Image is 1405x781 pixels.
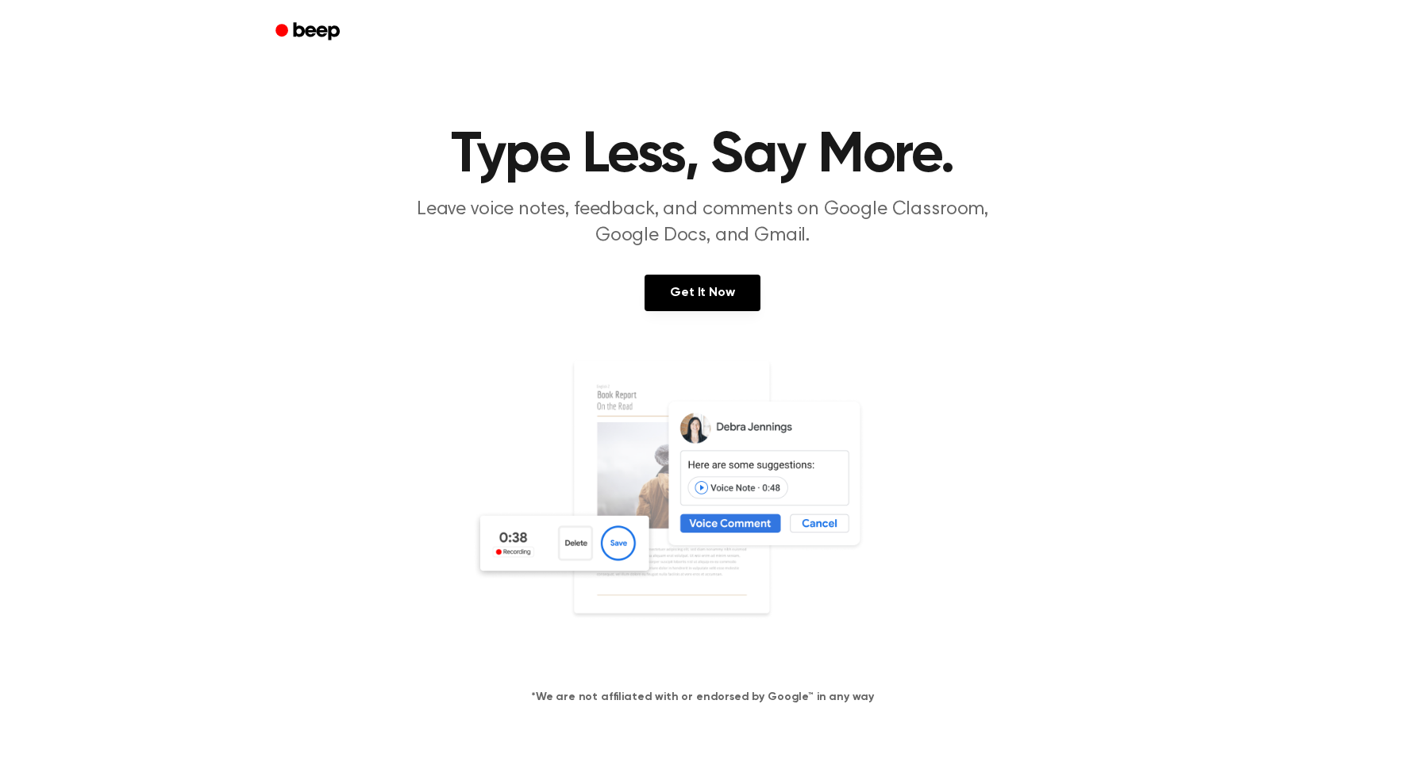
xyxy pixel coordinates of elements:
p: Leave voice notes, feedback, and comments on Google Classroom, Google Docs, and Gmail. [398,197,1007,249]
a: Get It Now [645,275,760,311]
a: Beep [264,17,354,48]
img: Voice Comments on Docs and Recording Widget [472,359,933,664]
h1: Type Less, Say More. [296,127,1109,184]
h4: *We are not affiliated with or endorsed by Google™ in any way [19,689,1386,706]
